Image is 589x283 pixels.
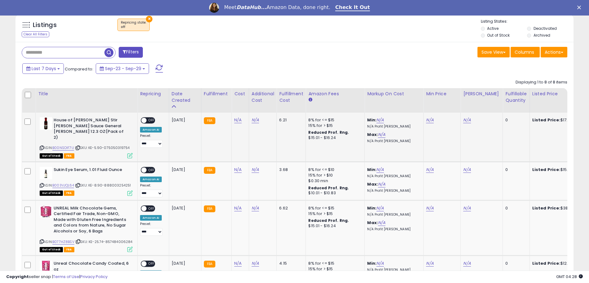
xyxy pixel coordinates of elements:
p: N/A Profit [PERSON_NAME] [367,139,419,143]
div: $15.99 [532,167,584,173]
div: 6.21 [279,117,301,123]
div: $12.07 [532,261,584,266]
span: | SKU: KE-5.90-075050319754 [75,145,130,150]
a: N/A [252,260,259,267]
b: Min: [367,260,376,266]
span: All listings that are currently out of stock and unavailable for purchase on Amazon [40,247,63,252]
span: FBA [64,191,74,196]
div: [DATE] [172,117,196,123]
small: FBA [204,261,215,267]
a: B003VJQL64 [52,183,74,188]
div: [DATE] [172,205,196,211]
small: FBA [204,117,215,124]
div: 3.68 [279,167,301,173]
div: Preset: [140,222,164,236]
div: [PERSON_NAME] [463,91,500,97]
b: Max: [367,181,378,187]
img: 41dMfFVy6tL._SL40_.jpg [40,261,52,273]
button: Actions [541,47,567,57]
b: House of [PERSON_NAME] Stir [PERSON_NAME] Sauce General [PERSON_NAME] 12.3 OZ(Pack of 2) [54,117,129,142]
a: N/A [234,167,242,173]
p: N/A Profit [PERSON_NAME] [367,189,419,193]
div: ASIN: [40,205,133,251]
b: Listed Price: [532,167,560,173]
div: $10.01 - $10.83 [308,191,360,196]
label: Archived [534,33,550,38]
img: 41tor7u7H+L._SL40_.jpg [40,117,52,130]
a: N/A [463,117,471,123]
div: Clear All Filters [22,31,49,37]
div: Amazon AI [140,177,162,182]
a: N/A [376,167,384,173]
b: Listed Price: [532,117,560,123]
b: Listed Price: [532,205,560,211]
b: Listed Price: [532,260,560,266]
div: Fulfillable Quantity [505,91,527,104]
div: 15% for > $15 [308,123,360,128]
div: Amazon AI [140,215,162,221]
span: | SKU: KE-25.74-857484006284 [75,239,133,244]
p: N/A Profit [PERSON_NAME] [367,213,419,217]
a: N/A [252,117,259,123]
p: N/A Profit [PERSON_NAME] [367,124,419,129]
p: N/A Profit [PERSON_NAME] [367,227,419,231]
div: 0 [505,205,525,211]
div: $15.01 - $16.24 [308,135,360,141]
div: 8% for <= $15 [308,117,360,123]
div: Repricing [140,91,166,97]
b: Min: [367,205,376,211]
b: Reduced Prof. Rng. [308,130,349,135]
button: Sep-23 - Sep-29 [96,63,149,74]
span: 2025-10-7 04:28 GMT [556,274,583,280]
b: UNREAL Milk Chocolate Gems, Certified Fair Trade, Non-GMO, Made with Gluten Free Ingredients and ... [54,205,129,236]
div: Markup on Cost [367,91,421,97]
button: Columns [511,47,540,57]
a: B00NSOIF7U [52,145,74,150]
a: Privacy Policy [80,274,108,280]
span: All listings that are currently out of stock and unavailable for purchase on Amazon [40,191,63,196]
div: 15% for > $10 [308,173,360,178]
a: N/A [378,132,385,138]
span: OFF [147,118,156,123]
label: Deactivated [534,26,557,31]
span: OFF [147,261,156,267]
button: × [146,16,152,22]
b: Max: [367,132,378,137]
a: N/A [426,117,433,123]
i: DataHub... [236,4,266,10]
div: 0 [505,261,525,266]
label: Out of Stock [487,33,510,38]
a: N/A [252,205,259,211]
a: N/A [376,117,384,123]
strong: Copyright [6,274,29,280]
span: FBA [64,153,74,159]
span: | SKU: KE-8.90-888003254251 [75,183,131,188]
div: Listed Price [532,91,586,97]
label: Active [487,26,499,31]
b: Sukin Eye Serum, 1.01 Fluid Ounce [54,167,129,174]
b: Min: [367,167,376,173]
span: All listings that are currently out of stock and unavailable for purchase on Amazon [40,153,63,159]
a: N/A [378,181,385,187]
div: $17.99 [532,117,584,123]
a: N/A [234,260,242,267]
div: 0 [505,117,525,123]
img: 31ylBpBz+MS._SL40_.jpg [40,167,52,179]
div: ASIN: [40,167,133,195]
small: Amazon Fees. [308,97,312,103]
img: 41CL-YPDWgL._SL40_.jpg [40,205,52,218]
div: Fulfillment [204,91,229,97]
div: Cost [234,91,246,97]
span: Repricing state : [121,20,146,29]
a: Check It Out [335,4,370,11]
span: OFF [147,206,156,211]
div: 15% for > $15 [308,211,360,217]
a: N/A [234,205,242,211]
img: Profile image for Georgie [209,3,219,13]
b: Max: [367,220,378,226]
div: 8% for <= $10 [308,167,360,173]
div: $38.34 [532,205,584,211]
div: Title [38,91,135,97]
div: 8% for <= $15 [308,205,360,211]
p: N/A Profit [PERSON_NAME] [367,174,419,178]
